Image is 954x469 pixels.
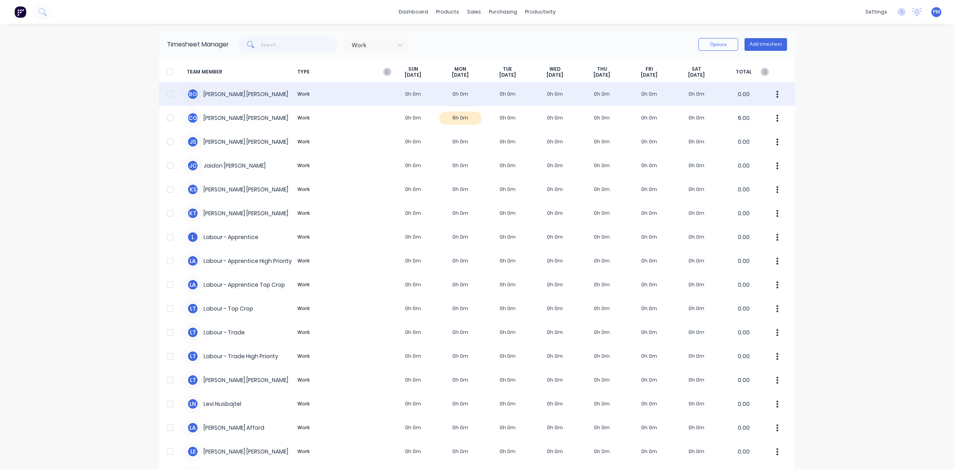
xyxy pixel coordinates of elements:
span: TEAM MEMBER [187,66,294,78]
span: [DATE] [499,72,516,78]
button: Options [698,38,738,51]
span: SUN [408,66,418,72]
span: PM [933,8,940,15]
span: [DATE] [547,72,563,78]
span: SAT [692,66,701,72]
div: sales [463,6,485,18]
button: Add timesheet [745,38,787,51]
input: Search... [261,37,338,52]
div: products [432,6,463,18]
a: dashboard [395,6,432,18]
span: [DATE] [641,72,657,78]
div: settings [861,6,891,18]
span: TOTAL [720,66,767,78]
span: TUE [503,66,512,72]
span: [DATE] [593,72,610,78]
span: [DATE] [405,72,421,78]
span: [DATE] [452,72,469,78]
div: purchasing [485,6,521,18]
img: Factory [14,6,26,18]
span: TYPE [294,66,390,78]
div: productivity [521,6,560,18]
span: THU [597,66,607,72]
span: FRI [646,66,653,72]
span: [DATE] [688,72,705,78]
span: WED [549,66,560,72]
div: Timesheet Manager [167,40,229,49]
span: MON [454,66,466,72]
